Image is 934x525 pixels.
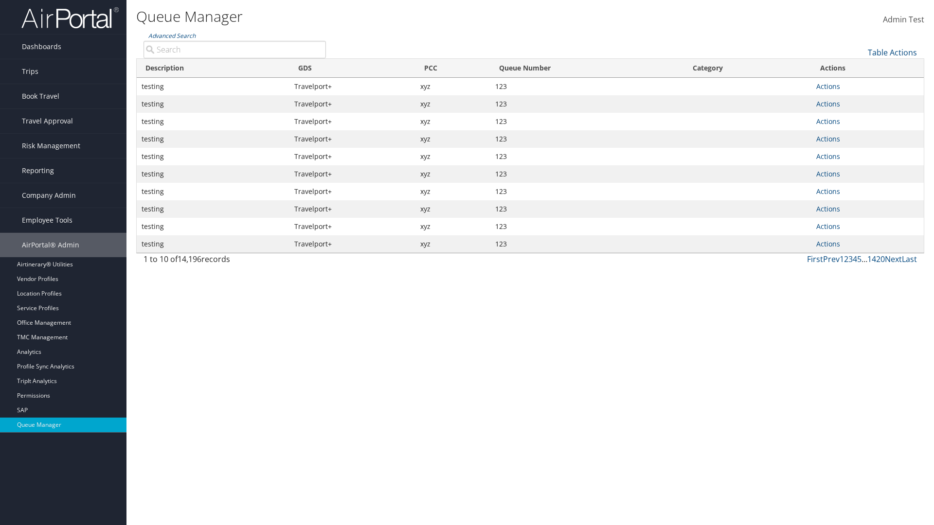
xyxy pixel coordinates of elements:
a: Advanced Search [148,32,196,40]
td: 123 [490,148,684,165]
div: 1 to 10 of records [144,253,326,270]
span: … [862,254,867,264]
a: Actions [816,239,840,248]
img: airportal-logo.png [21,6,119,29]
a: Actions [816,99,840,108]
td: Travelport+ [289,113,415,130]
td: Travelport+ [289,95,415,113]
span: Trips [22,59,38,84]
td: xyz [415,218,490,235]
span: Admin Test [883,14,924,25]
td: xyz [415,130,490,148]
span: Risk Management [22,134,80,158]
td: testing [137,235,289,253]
span: Employee Tools [22,208,72,232]
a: Prev [823,254,840,264]
a: Next [885,254,902,264]
td: testing [137,165,289,183]
a: Table Actions [868,47,917,58]
td: Travelport+ [289,218,415,235]
td: testing [137,78,289,95]
td: 123 [490,113,684,130]
h1: Queue Manager [136,6,662,27]
span: Book Travel [22,84,59,108]
span: Company Admin [22,183,76,208]
td: testing [137,218,289,235]
a: Actions [816,152,840,161]
td: 123 [490,78,684,95]
th: Description: activate to sort column ascending [137,59,289,78]
td: 123 [490,165,684,183]
td: 123 [490,130,684,148]
a: Last [902,254,917,264]
td: Travelport+ [289,183,415,200]
td: 123 [490,200,684,218]
td: 123 [490,218,684,235]
td: testing [137,130,289,148]
td: 123 [490,183,684,200]
td: xyz [415,200,490,218]
a: Actions [816,134,840,143]
td: Travelport+ [289,130,415,148]
td: Travelport+ [289,165,415,183]
td: Travelport+ [289,235,415,253]
a: 5 [857,254,862,264]
td: 123 [490,95,684,113]
td: testing [137,183,289,200]
td: xyz [415,78,490,95]
a: Actions [816,222,840,231]
a: Admin Test [883,5,924,35]
a: Actions [816,204,840,213]
th: PCC: activate to sort column ascending [415,59,490,78]
td: xyz [415,113,490,130]
a: Actions [816,117,840,126]
td: xyz [415,183,490,200]
a: 1420 [867,254,885,264]
td: xyz [415,95,490,113]
td: xyz [415,165,490,183]
input: Advanced Search [144,41,326,58]
a: 1 [840,254,844,264]
a: Actions [816,169,840,178]
a: 3 [848,254,853,264]
a: 2 [844,254,848,264]
th: Category: activate to sort column ascending [684,59,811,78]
td: xyz [415,235,490,253]
td: testing [137,200,289,218]
th: Actions [811,59,924,78]
td: testing [137,95,289,113]
a: Actions [816,187,840,196]
a: First [807,254,823,264]
td: Travelport+ [289,200,415,218]
span: 14,196 [178,254,201,264]
td: Travelport+ [289,148,415,165]
td: testing [137,148,289,165]
td: testing [137,113,289,130]
th: Queue Number: activate to sort column ascending [490,59,684,78]
a: 4 [853,254,857,264]
span: Reporting [22,158,54,183]
th: GDS: activate to sort column ascending [289,59,415,78]
td: Travelport+ [289,78,415,95]
span: Travel Approval [22,109,73,133]
a: Actions [816,82,840,91]
td: xyz [415,148,490,165]
span: Dashboards [22,35,61,59]
td: 123 [490,235,684,253]
span: AirPortal® Admin [22,233,79,257]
